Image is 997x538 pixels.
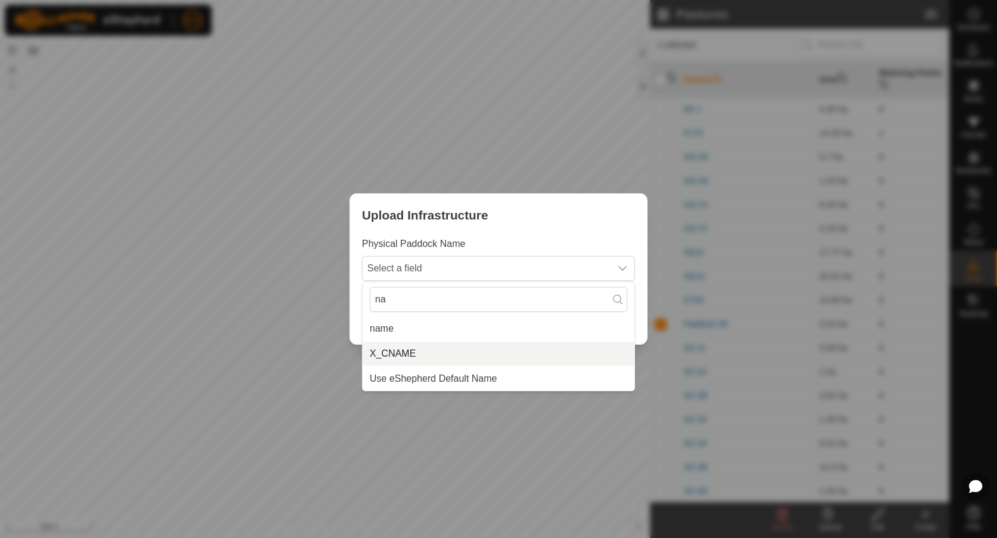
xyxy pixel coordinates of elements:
[363,342,634,366] li: X_CNAME
[363,256,611,280] span: Select a field
[370,321,394,336] span: name
[370,372,497,386] span: Use eShepherd Default Name
[362,206,488,224] span: Upload Infrastructure
[363,367,634,391] li: Use eShepherd Default Name
[611,256,634,280] div: dropdown trigger
[370,347,416,361] span: X_CNAME
[363,317,634,391] ul: Option List
[363,317,634,341] li: name
[362,237,465,251] label: Physical Paddock Name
